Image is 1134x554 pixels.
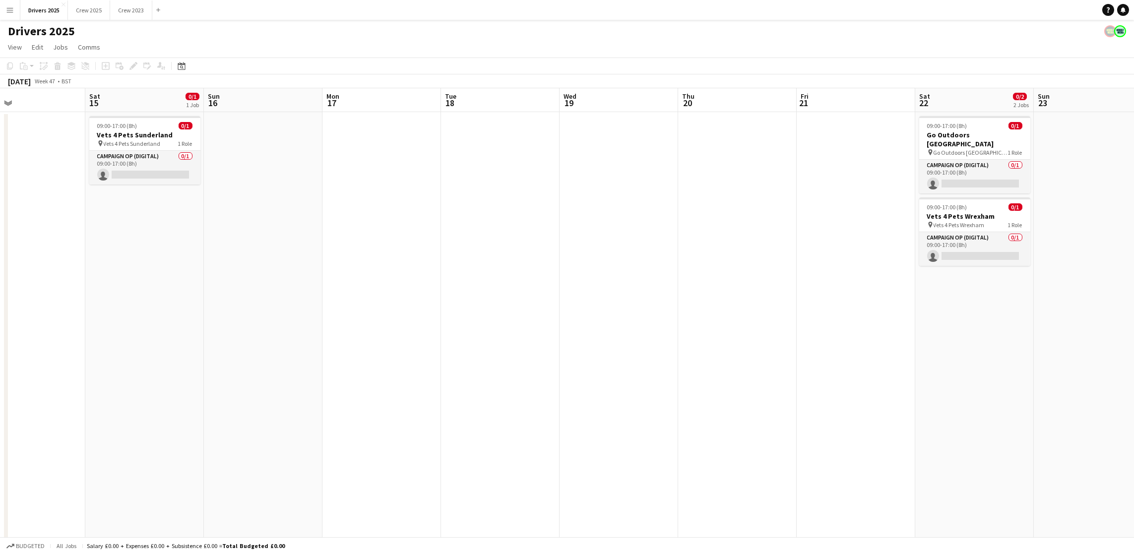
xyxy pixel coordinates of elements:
[20,0,68,20] button: Drivers 2025
[68,0,110,20] button: Crew 2025
[28,41,47,54] a: Edit
[74,41,104,54] a: Comms
[8,24,75,39] h1: Drivers 2025
[33,77,58,85] span: Week 47
[16,543,45,550] span: Budgeted
[78,43,100,52] span: Comms
[222,542,285,550] span: Total Budgeted £0.00
[87,542,285,550] div: Salary £0.00 + Expenses £0.00 + Subsistence £0.00 =
[4,41,26,54] a: View
[62,77,71,85] div: BST
[53,43,68,52] span: Jobs
[49,41,72,54] a: Jobs
[32,43,43,52] span: Edit
[8,43,22,52] span: View
[55,542,78,550] span: All jobs
[110,0,152,20] button: Crew 2023
[1114,25,1126,37] app-user-avatar: Claire Stewart
[8,76,31,86] div: [DATE]
[5,541,46,552] button: Budgeted
[1104,25,1116,37] app-user-avatar: Nicola Price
